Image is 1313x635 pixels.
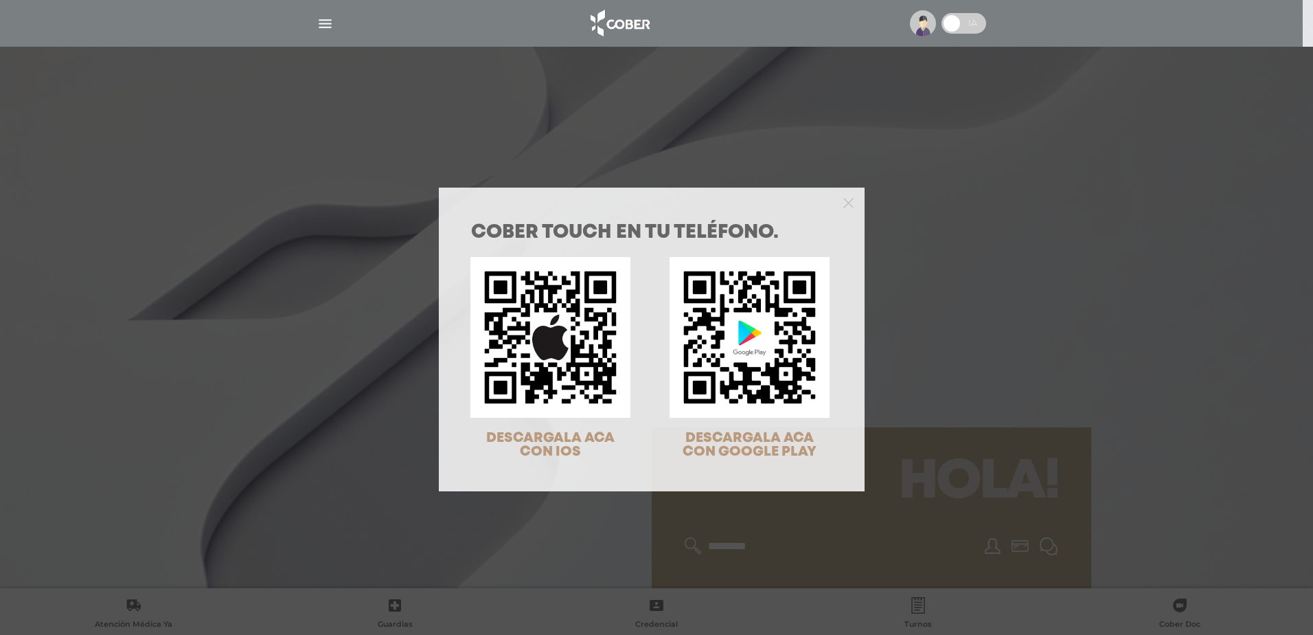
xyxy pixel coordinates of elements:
[683,432,817,458] span: DESCARGALA ACA CON GOOGLE PLAY
[471,223,832,243] h1: COBER TOUCH en tu teléfono.
[486,432,615,458] span: DESCARGALA ACA CON IOS
[670,257,830,417] img: qr-code
[470,257,630,417] img: qr-code
[843,196,854,208] button: Close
